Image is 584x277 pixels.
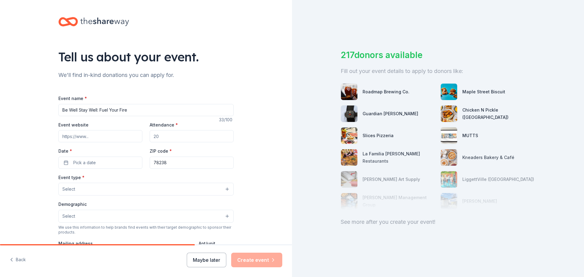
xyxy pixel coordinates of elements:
[150,148,172,154] label: ZIP code
[441,127,457,144] img: photo for MUTTS
[341,106,357,122] img: photo for Guardian Angel Device
[363,132,394,139] div: Slices Pizzeria
[199,241,215,247] label: Apt/unit
[187,253,226,267] button: Maybe later
[341,49,535,61] div: 217 donors available
[363,88,409,95] div: Roadmap Brewing Co.
[58,183,234,196] button: Select
[58,95,87,102] label: Event name
[62,213,75,220] span: Select
[462,106,535,121] div: Chicken N Pickle ([GEOGRAPHIC_DATA])
[341,84,357,100] img: photo for Roadmap Brewing Co.
[58,157,142,169] button: Pick a date
[341,217,535,227] div: See more after you create your event!
[58,104,234,116] input: Spring Fundraiser
[10,254,26,266] button: Back
[441,106,457,122] img: photo for Chicken N Pickle (San Antonio)
[462,88,505,95] div: Maple Street Biscuit
[58,201,87,207] label: Demographic
[363,110,418,117] div: Guardian [PERSON_NAME]
[58,148,142,154] label: Date
[58,130,142,142] input: https://www...
[219,116,234,123] div: 33 /100
[73,159,96,166] span: Pick a date
[58,175,85,181] label: Event type
[150,157,234,169] input: 12345 (U.S. only)
[58,48,234,65] div: Tell us about your event.
[58,241,93,247] label: Mailing address
[150,130,234,142] input: 20
[150,122,178,128] label: Attendance
[58,122,89,128] label: Event website
[58,210,234,223] button: Select
[341,66,535,76] div: Fill out your event details to apply to donors like:
[58,70,234,80] div: We'll find in-kind donations you can apply for.
[462,132,478,139] div: MUTTS
[58,225,234,235] div: We use this information to help brands find events with their target demographic to sponsor their...
[441,84,457,100] img: photo for Maple Street Biscuit
[341,127,357,144] img: photo for Slices Pizzeria
[62,185,75,193] span: Select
